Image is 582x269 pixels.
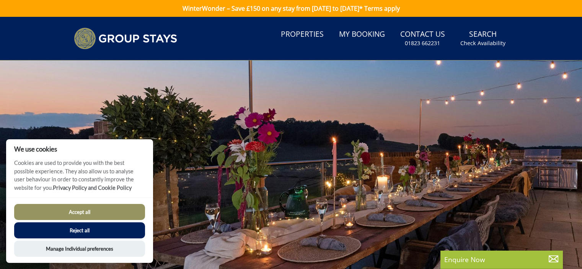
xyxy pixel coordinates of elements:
img: Group Stays [74,28,177,49]
a: Privacy Policy and Cookie Policy [53,184,132,191]
p: Cookies are used to provide you with the best possible experience. They also allow us to analyse ... [6,159,153,197]
small: 01823 662231 [405,39,440,47]
button: Reject all [14,222,145,238]
a: My Booking [336,26,388,43]
small: Check Availability [460,39,505,47]
a: Contact Us01823 662231 [397,26,448,51]
a: Properties [278,26,327,43]
a: SearchCheck Availability [457,26,509,51]
p: Enquire Now [444,254,559,264]
button: Manage Individual preferences [14,241,145,257]
button: Accept all [14,204,145,220]
h2: We use cookies [6,145,153,153]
